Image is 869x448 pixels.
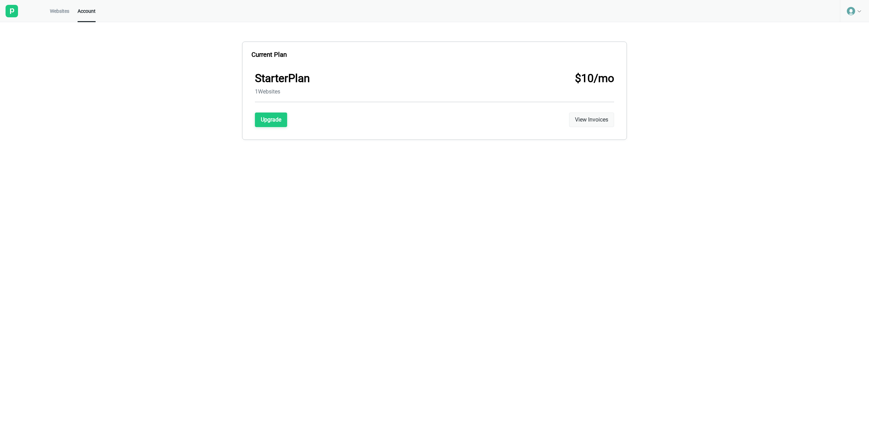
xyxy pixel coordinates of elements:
[255,88,310,95] p: 1 Websites
[255,72,310,85] h1: Starter Plan
[261,117,281,123] div: Upgrade
[575,72,614,85] h1: $ 10 /mo
[50,8,69,14] span: Websites
[569,113,614,127] button: View Invoices
[251,51,287,59] h3: Current Plan
[575,117,608,123] div: View Invoices
[78,8,96,14] span: Account
[255,113,287,127] button: Upgrade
